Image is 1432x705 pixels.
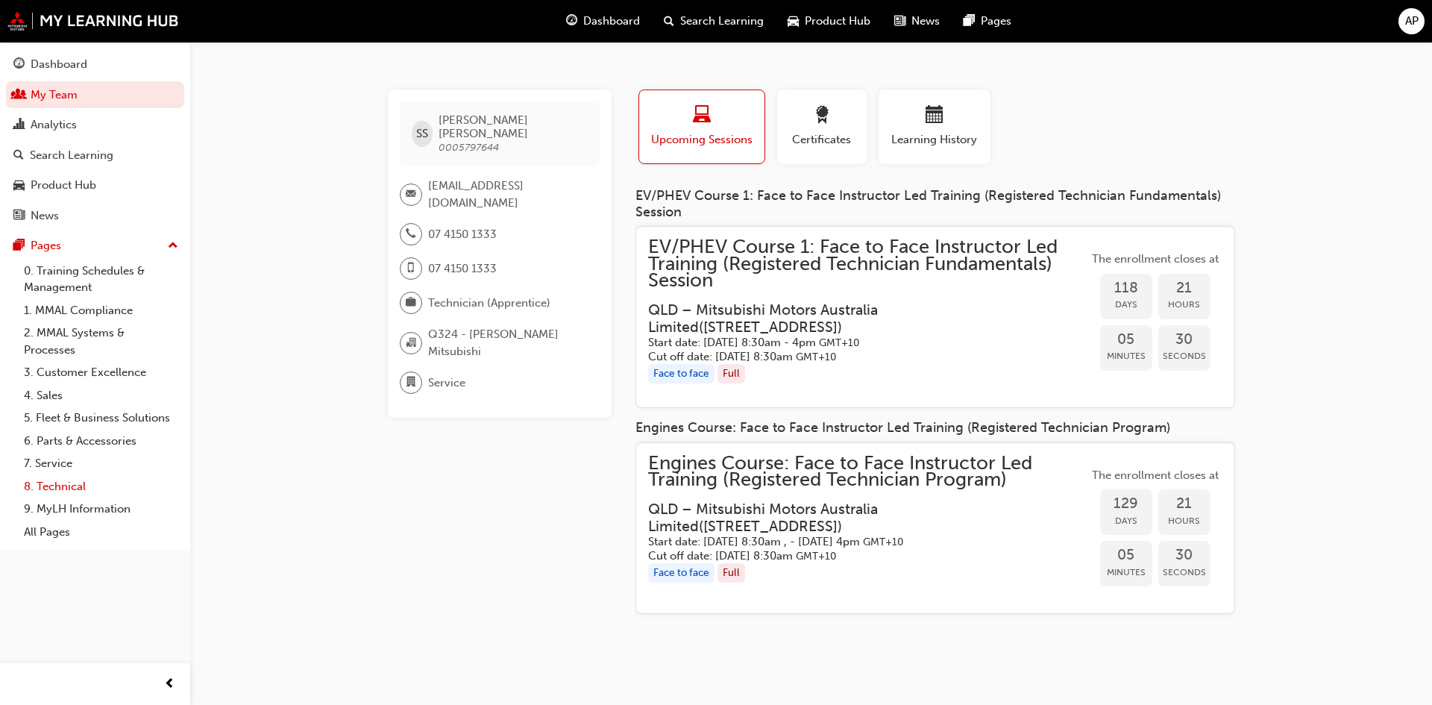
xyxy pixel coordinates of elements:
[890,131,979,148] span: Learning History
[18,475,184,498] a: 8. Technical
[6,81,184,109] a: My Team
[717,563,745,583] div: Full
[1100,495,1152,513] span: 129
[406,293,416,313] span: briefcase-icon
[863,536,903,548] span: Australian Eastern Standard Time GMT+10
[6,232,184,260] button: Pages
[1158,495,1210,513] span: 21
[30,147,113,164] div: Search Learning
[18,361,184,384] a: 3. Customer Excellence
[18,452,184,475] a: 7. Service
[6,51,184,78] a: Dashboard
[1158,331,1210,348] span: 30
[648,501,1064,536] h3: QLD – Mitsubishi Motors Australia Limited ( [STREET_ADDRESS] )
[796,351,836,363] span: Australian Eastern Standard Time GMT+10
[664,12,674,31] span: search-icon
[1100,296,1152,313] span: Days
[648,239,1088,289] span: EV/PHEV Course 1: Face to Face Instructor Led Training (Registered Technician Fundamentals) Session
[554,6,652,37] a: guage-iconDashboard
[648,549,1064,563] h5: Cut off date: [DATE] 8:30am
[882,6,952,37] a: news-iconNews
[717,364,745,384] div: Full
[6,142,184,169] a: Search Learning
[13,179,25,192] span: car-icon
[1405,13,1419,30] span: AP
[583,13,640,30] span: Dashboard
[428,260,497,278] span: 07 4150 1333
[406,373,416,392] span: department-icon
[693,106,711,126] span: laptop-icon
[428,226,497,243] span: 07 4150 1333
[18,430,184,453] a: 6. Parts & Accessories
[648,336,1064,350] h5: Start date: [DATE] 8:30am - 4pm
[406,225,416,244] span: phone-icon
[1158,280,1210,297] span: 21
[6,172,184,199] a: Product Hub
[1158,547,1210,564] span: 30
[13,239,25,253] span: pages-icon
[911,13,940,30] span: News
[648,535,1064,549] h5: Start date: [DATE] 8:30am , - [DATE] 4pm
[416,125,428,142] span: SS
[981,13,1011,30] span: Pages
[796,550,836,563] span: Australian Eastern Standard Time GMT+10
[1100,280,1152,297] span: 118
[428,295,550,312] span: Technician (Apprentice)
[1158,296,1210,313] span: Hours
[13,149,24,163] span: search-icon
[648,239,1222,395] a: EV/PHEV Course 1: Face to Face Instructor Led Training (Registered Technician Fundamentals) Sessi...
[566,12,577,31] span: guage-icon
[648,350,1064,364] h5: Cut off date: [DATE] 8:30am
[805,13,870,30] span: Product Hub
[6,202,184,230] a: News
[13,89,25,102] span: people-icon
[1158,348,1210,365] span: Seconds
[879,90,990,164] button: Learning History
[164,675,175,694] span: prev-icon
[788,131,855,148] span: Certificates
[168,236,178,256] span: up-icon
[1398,8,1425,34] button: AP
[648,455,1088,489] span: Engines Course: Face to Face Instructor Led Training (Registered Technician Program)
[1088,251,1222,268] span: The enrollment closes at
[31,116,77,134] div: Analytics
[926,106,943,126] span: calendar-icon
[406,185,416,204] span: email-icon
[31,237,61,254] div: Pages
[648,301,1064,336] h3: QLD – Mitsubishi Motors Australia Limited ( [STREET_ADDRESS] )
[18,407,184,430] a: 5. Fleet & Business Solutions
[894,12,905,31] span: news-icon
[7,11,179,31] a: mmal
[650,131,753,148] span: Upcoming Sessions
[18,384,184,407] a: 4. Sales
[439,113,587,140] span: [PERSON_NAME] [PERSON_NAME]
[1100,513,1152,530] span: Days
[819,336,859,349] span: Australian Eastern Standard Time GMT+10
[13,210,25,223] span: news-icon
[1100,331,1152,348] span: 05
[777,90,867,164] button: Certificates
[18,260,184,299] a: 0. Training Schedules & Management
[18,521,184,544] a: All Pages
[439,141,499,154] span: 0005797644
[788,12,799,31] span: car-icon
[652,6,776,37] a: search-iconSearch Learning
[406,333,416,353] span: organisation-icon
[13,58,25,72] span: guage-icon
[776,6,882,37] a: car-iconProduct Hub
[428,375,465,392] span: Service
[13,119,25,132] span: chart-icon
[428,178,588,211] span: [EMAIL_ADDRESS][DOMAIN_NAME]
[18,498,184,521] a: 9. MyLH Information
[1158,564,1210,581] span: Seconds
[31,56,87,73] div: Dashboard
[648,563,715,583] div: Face to face
[952,6,1023,37] a: pages-iconPages
[1100,547,1152,564] span: 05
[1158,513,1210,530] span: Hours
[406,259,416,278] span: mobile-icon
[635,188,1235,220] div: EV/PHEV Course 1: Face to Face Instructor Led Training (Registered Technician Fundamentals) Session
[1088,467,1222,484] span: The enrollment closes at
[6,48,184,232] button: DashboardMy TeamAnalyticsSearch LearningProduct HubNews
